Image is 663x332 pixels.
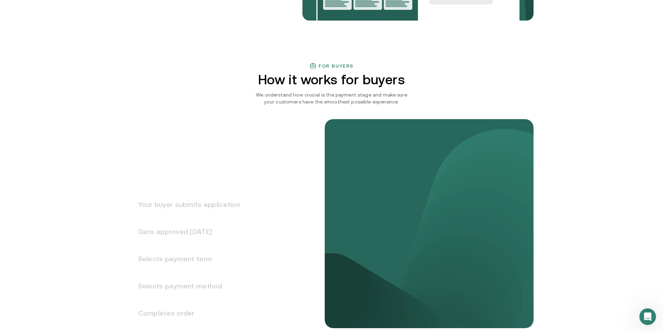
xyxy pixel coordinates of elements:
h3: For buyers [318,63,354,69]
p: We understand how crucial is the payment stage and make sure your customers have the smoothest po... [253,91,411,105]
img: finance [309,62,316,69]
iframe: Intercom live chat [639,308,656,325]
h3: Your buyer submits application [130,191,240,218]
h3: Selects payment method [130,272,240,300]
h3: Completes order [130,300,240,327]
h2: How it works for buyers [230,72,433,87]
h3: Gets approved [DATE] [130,218,240,245]
h3: Selects payment term [130,245,240,272]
